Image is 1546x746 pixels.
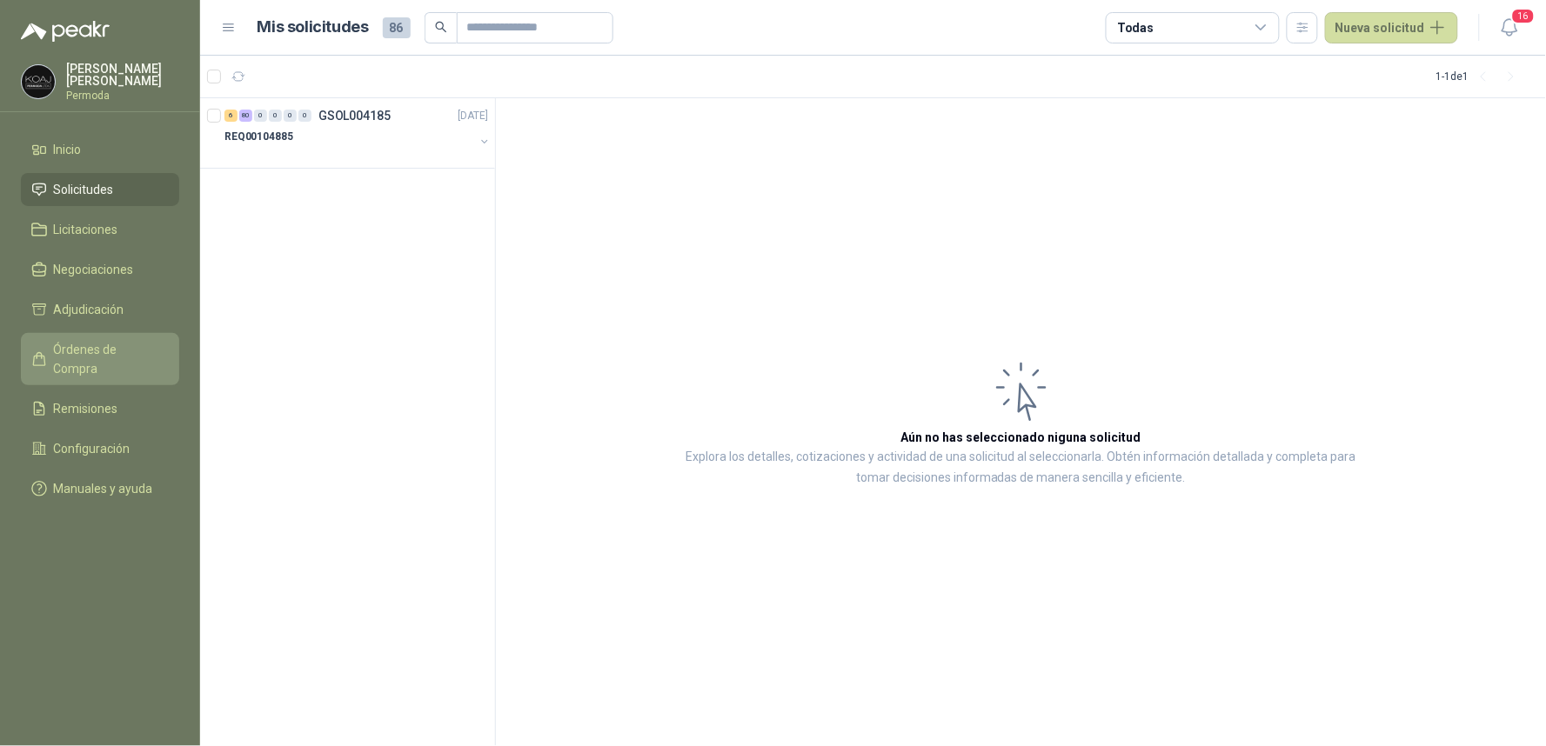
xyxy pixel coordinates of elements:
img: Company Logo [22,65,55,98]
button: 16 [1494,12,1525,43]
h3: Aún no has seleccionado niguna solicitud [901,428,1141,447]
span: 86 [383,17,411,38]
div: 0 [284,110,297,122]
span: Órdenes de Compra [54,340,163,378]
p: [DATE] [458,108,488,124]
a: Adjudicación [21,293,179,326]
a: Licitaciones [21,213,179,246]
a: Negociaciones [21,253,179,286]
p: Permoda [66,90,179,101]
p: GSOL004185 [318,110,391,122]
span: Negociaciones [54,260,134,279]
div: 0 [269,110,282,122]
div: Todas [1117,18,1154,37]
span: Solicitudes [54,180,114,199]
div: 80 [239,110,252,122]
p: REQ00104885 [224,129,293,145]
div: 0 [298,110,311,122]
span: Adjudicación [54,300,124,319]
a: Solicitudes [21,173,179,206]
span: Licitaciones [54,220,118,239]
span: Manuales y ayuda [54,479,153,498]
p: Explora los detalles, cotizaciones y actividad de una solicitud al seleccionarla. Obtén informaci... [670,447,1372,489]
span: Inicio [54,140,82,159]
div: 6 [224,110,238,122]
img: Logo peakr [21,21,110,42]
span: Configuración [54,439,131,458]
div: 1 - 1 de 1 [1436,63,1525,90]
a: 6 80 0 0 0 0 GSOL004185[DATE] REQ00104885 [224,105,492,161]
a: Configuración [21,432,179,465]
a: Órdenes de Compra [21,333,179,385]
a: Remisiones [21,392,179,425]
p: [PERSON_NAME] [PERSON_NAME] [66,63,179,87]
a: Manuales y ayuda [21,472,179,505]
span: search [435,21,447,33]
span: 16 [1511,8,1536,24]
h1: Mis solicitudes [258,15,369,40]
a: Inicio [21,133,179,166]
span: Remisiones [54,399,118,418]
button: Nueva solicitud [1325,12,1458,43]
div: 0 [254,110,267,122]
